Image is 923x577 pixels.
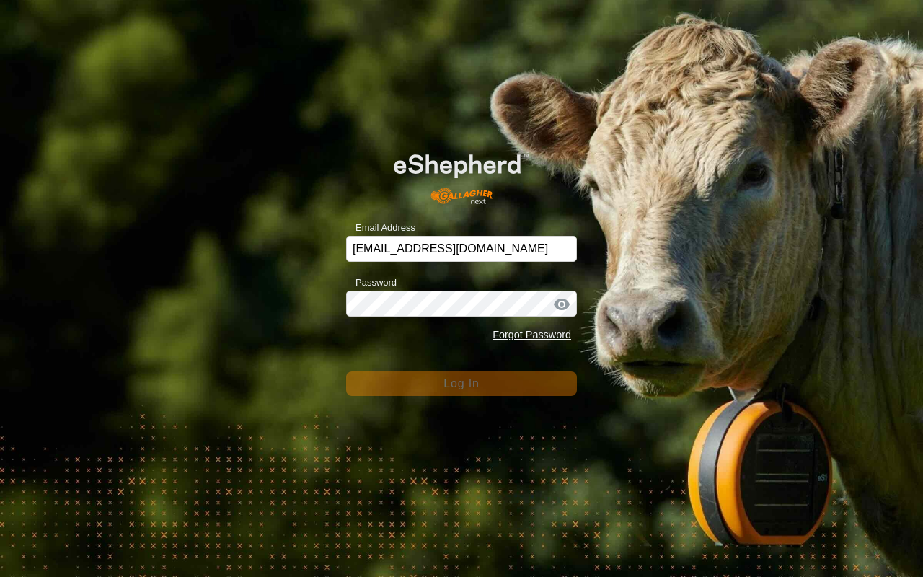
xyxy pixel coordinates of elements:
label: Email Address [346,221,415,235]
button: Log In [346,371,577,396]
input: Email Address [346,236,577,262]
span: Log In [443,377,479,389]
a: Forgot Password [493,329,571,340]
label: Password [346,276,397,290]
img: E-shepherd Logo [369,135,554,213]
